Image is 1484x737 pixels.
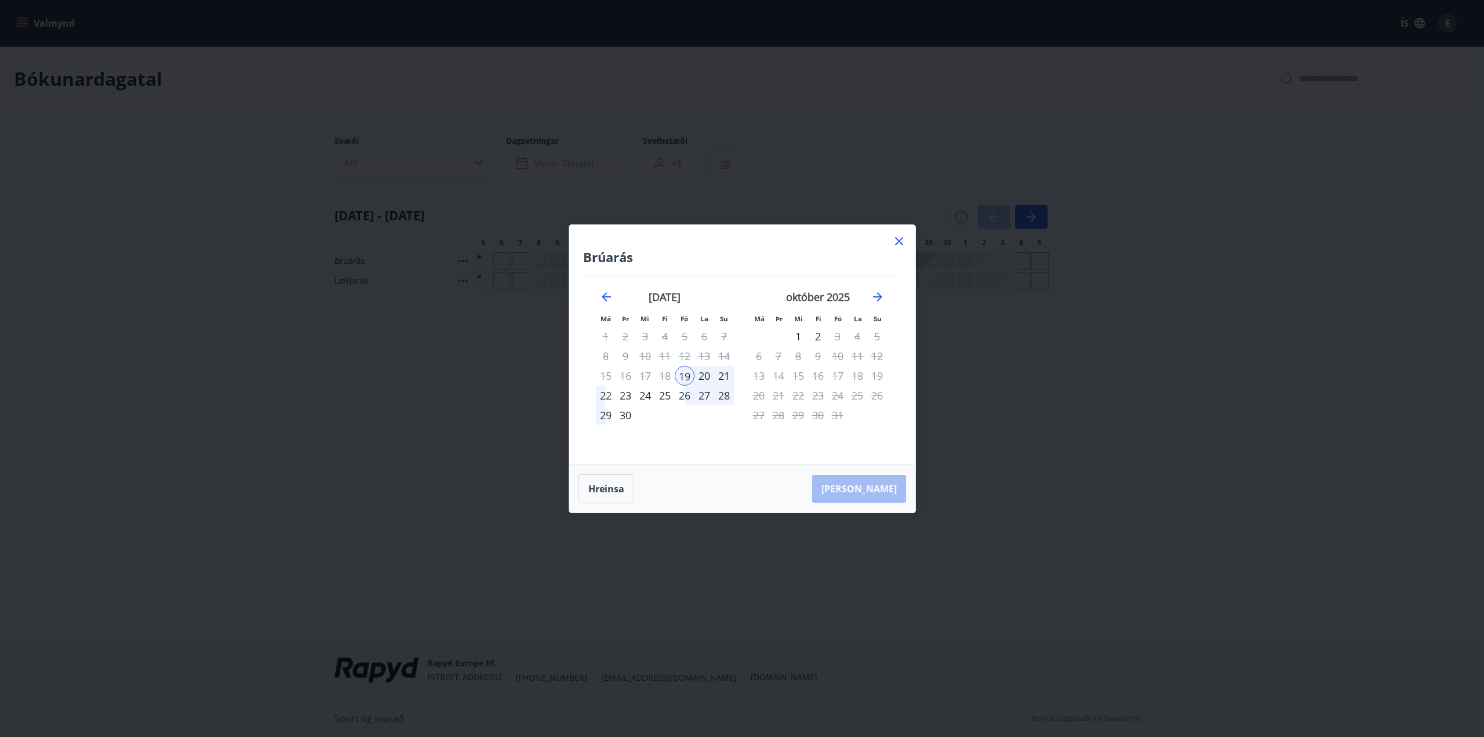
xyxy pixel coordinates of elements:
td: Not available. föstudagur, 5. september 2025 [675,326,694,346]
td: Choose fimmtudagur, 2. október 2025 as your check-out date. It’s available. [808,326,828,346]
div: 24 [635,386,655,405]
td: Not available. þriðjudagur, 16. september 2025 [616,366,635,386]
small: Má [754,314,765,323]
small: Mi [794,314,803,323]
small: Þr [776,314,783,323]
td: Not available. fimmtudagur, 23. október 2025 [808,386,828,405]
td: Not available. sunnudagur, 7. september 2025 [714,326,734,346]
td: Not available. fimmtudagur, 11. september 2025 [655,346,675,366]
td: Not available. fimmtudagur, 4. september 2025 [655,326,675,346]
td: Not available. fimmtudagur, 30. október 2025 [808,405,828,425]
td: Not available. laugardagur, 11. október 2025 [848,346,867,366]
div: Aðeins útritun í boði [808,326,828,346]
td: Not available. miðvikudagur, 10. september 2025 [635,346,655,366]
small: Fi [816,314,821,323]
h4: Brúarás [583,248,901,266]
td: Not available. mánudagur, 1. september 2025 [596,326,616,346]
div: Aðeins útritun í boði [828,386,848,405]
strong: október 2025 [786,290,850,304]
td: Not available. mánudagur, 13. október 2025 [749,366,769,386]
td: Not available. miðvikudagur, 29. október 2025 [788,405,808,425]
small: Mi [641,314,649,323]
td: Not available. miðvikudagur, 15. október 2025 [788,366,808,386]
td: Not available. mánudagur, 15. september 2025 [596,366,616,386]
td: Not available. mánudagur, 27. október 2025 [749,405,769,425]
div: Move backward to switch to the previous month. [599,290,613,304]
div: 19 [675,366,694,386]
td: Not available. föstudagur, 3. október 2025 [828,326,848,346]
td: Not available. laugardagur, 6. september 2025 [694,326,714,346]
small: La [854,314,862,323]
div: 23 [616,386,635,405]
td: Not available. sunnudagur, 19. október 2025 [867,366,887,386]
td: Not available. miðvikudagur, 8. október 2025 [788,346,808,366]
small: Þr [622,314,629,323]
div: Aðeins útritun í boði [675,346,694,366]
div: 21 [714,366,734,386]
small: La [700,314,708,323]
td: Choose mánudagur, 29. september 2025 as your check-out date. It’s available. [596,405,616,425]
td: Choose fimmtudagur, 25. september 2025 as your check-out date. It’s available. [655,386,675,405]
td: Choose þriðjudagur, 23. september 2025 as your check-out date. It’s available. [616,386,635,405]
td: Not available. sunnudagur, 5. október 2025 [867,326,887,346]
td: Not available. þriðjudagur, 21. október 2025 [769,386,788,405]
td: Not available. sunnudagur, 14. september 2025 [714,346,734,366]
div: 26 [675,386,694,405]
small: Su [720,314,728,323]
button: Hreinsa [579,474,634,503]
td: Not available. mánudagur, 20. október 2025 [749,386,769,405]
div: Aðeins útritun í boði [828,366,848,386]
td: Not available. laugardagur, 13. september 2025 [694,346,714,366]
td: Not available. miðvikudagur, 3. september 2025 [635,326,655,346]
div: 1 [788,326,808,346]
td: Not available. laugardagur, 25. október 2025 [848,386,867,405]
div: 25 [655,386,675,405]
td: Choose mánudagur, 22. september 2025 as your check-out date. It’s available. [596,386,616,405]
td: Not available. þriðjudagur, 2. september 2025 [616,326,635,346]
td: Not available. þriðjudagur, 14. október 2025 [769,366,788,386]
div: 29 [596,405,616,425]
td: Not available. föstudagur, 24. október 2025 [828,386,848,405]
td: Not available. þriðjudagur, 9. september 2025 [616,346,635,366]
td: Choose laugardagur, 20. september 2025 as your check-out date. It’s available. [694,366,714,386]
td: Not available. föstudagur, 10. október 2025 [828,346,848,366]
td: Not available. sunnudagur, 12. október 2025 [867,346,887,366]
small: Su [874,314,882,323]
td: Not available. föstudagur, 31. október 2025 [828,405,848,425]
small: Má [601,314,611,323]
td: Choose sunnudagur, 21. september 2025 as your check-out date. It’s available. [714,366,734,386]
td: Choose sunnudagur, 28. september 2025 as your check-out date. It’s available. [714,386,734,405]
div: 22 [596,386,616,405]
td: Not available. fimmtudagur, 18. september 2025 [655,366,675,386]
div: 27 [694,386,714,405]
td: Choose miðvikudagur, 24. september 2025 as your check-out date. It’s available. [635,386,655,405]
small: Fi [662,314,668,323]
td: Selected as start date. föstudagur, 19. september 2025 [675,366,694,386]
td: Choose laugardagur, 27. september 2025 as your check-out date. It’s available. [694,386,714,405]
td: Not available. þriðjudagur, 28. október 2025 [769,405,788,425]
td: Not available. föstudagur, 12. september 2025 [675,346,694,366]
td: Not available. miðvikudagur, 17. september 2025 [635,366,655,386]
div: Calendar [583,275,901,451]
div: 20 [694,366,714,386]
td: Not available. laugardagur, 18. október 2025 [848,366,867,386]
td: Not available. laugardagur, 4. október 2025 [848,326,867,346]
td: Not available. fimmtudagur, 16. október 2025 [808,366,828,386]
div: 28 [714,386,734,405]
td: Choose miðvikudagur, 1. október 2025 as your check-out date. It’s available. [788,326,808,346]
td: Not available. mánudagur, 8. september 2025 [596,346,616,366]
strong: [DATE] [649,290,681,304]
td: Not available. mánudagur, 6. október 2025 [749,346,769,366]
td: Not available. þriðjudagur, 7. október 2025 [769,346,788,366]
td: Choose þriðjudagur, 30. september 2025 as your check-out date. It’s available. [616,405,635,425]
td: Not available. miðvikudagur, 22. október 2025 [788,386,808,405]
small: Fö [834,314,842,323]
td: Choose föstudagur, 26. september 2025 as your check-out date. It’s available. [675,386,694,405]
td: Not available. föstudagur, 17. október 2025 [828,366,848,386]
td: Not available. fimmtudagur, 9. október 2025 [808,346,828,366]
small: Fö [681,314,688,323]
div: 30 [616,405,635,425]
td: Not available. sunnudagur, 26. október 2025 [867,386,887,405]
div: Move forward to switch to the next month. [871,290,885,304]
